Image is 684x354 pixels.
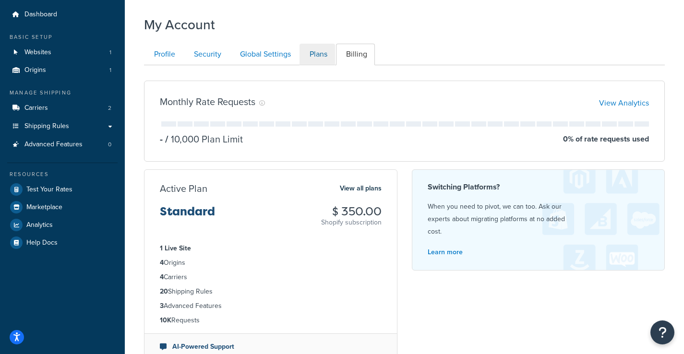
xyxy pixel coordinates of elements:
span: Advanced Features [24,141,83,149]
a: Websites 1 [7,44,118,61]
a: Dashboard [7,6,118,24]
a: Security [184,44,229,65]
a: Global Settings [230,44,299,65]
a: View Analytics [599,97,649,108]
a: Marketplace [7,199,118,216]
li: Shipping Rules [160,286,382,297]
h3: $ 350.00 [321,205,382,218]
strong: 1 Live Site [160,243,191,253]
h1: My Account [144,15,215,34]
li: Requests [160,315,382,326]
li: Origins [7,61,118,79]
a: Advanced Features 0 [7,136,118,153]
h4: Switching Platforms? [428,181,649,193]
span: Shipping Rules [24,122,69,130]
a: View all plans [340,182,382,195]
a: Origins 1 [7,61,118,79]
a: Plans [300,44,335,65]
p: Shopify subscription [321,218,382,227]
div: Basic Setup [7,33,118,41]
span: 2 [108,104,111,112]
h3: Active Plan [160,183,207,194]
button: Open Resource Center [650,320,674,344]
span: Dashboard [24,11,57,19]
a: Carriers 2 [7,99,118,117]
li: Carriers [7,99,118,117]
span: Origins [24,66,46,74]
p: 0 % of rate requests used [563,132,649,146]
div: Manage Shipping [7,89,118,97]
span: 1 [109,48,111,57]
div: Resources [7,170,118,178]
span: 0 [108,141,111,149]
span: Marketplace [26,203,62,212]
li: AI-Powered Support [160,342,382,352]
span: Help Docs [26,239,58,247]
a: Help Docs [7,234,118,251]
span: 1 [109,66,111,74]
h3: Monthly Rate Requests [160,96,255,107]
h3: Standard [160,205,215,225]
span: Carriers [24,104,48,112]
strong: 4 [160,258,164,268]
a: Shipping Rules [7,118,118,135]
a: Billing [336,44,375,65]
li: Advanced Features [160,301,382,311]
strong: 20 [160,286,168,296]
a: Test Your Rates [7,181,118,198]
li: Origins [160,258,382,268]
strong: 3 [160,301,164,311]
p: When you need to pivot, we can too. Ask our experts about migrating platforms at no added cost. [428,201,649,238]
a: Analytics [7,216,118,234]
li: Carriers [160,272,382,283]
p: 10,000 Plan Limit [163,132,243,146]
strong: 10K [160,315,171,325]
span: Websites [24,48,51,57]
li: Advanced Features [7,136,118,153]
span: Test Your Rates [26,186,72,194]
p: - [160,132,163,146]
li: Websites [7,44,118,61]
a: Learn more [428,247,463,257]
strong: 4 [160,272,164,282]
span: Analytics [26,221,53,229]
a: Profile [144,44,183,65]
span: / [165,132,168,146]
